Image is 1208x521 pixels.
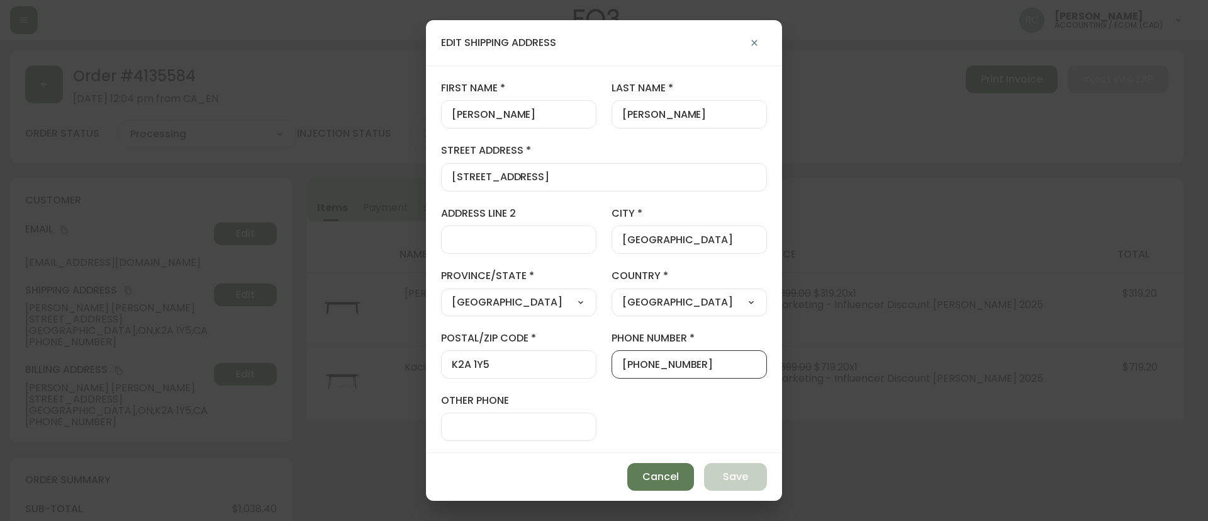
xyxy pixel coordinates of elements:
[441,36,556,50] h4: edit shipping address
[612,331,767,345] label: phone number
[642,470,679,484] span: Cancel
[441,81,596,95] label: first name
[612,207,767,220] label: city
[612,269,767,283] label: country
[441,331,596,345] label: postal/zip code
[627,463,694,491] button: Cancel
[441,207,596,220] label: address line 2
[441,144,767,157] label: street address
[441,394,596,408] label: other phone
[612,81,767,95] label: last name
[441,269,596,283] label: province/state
